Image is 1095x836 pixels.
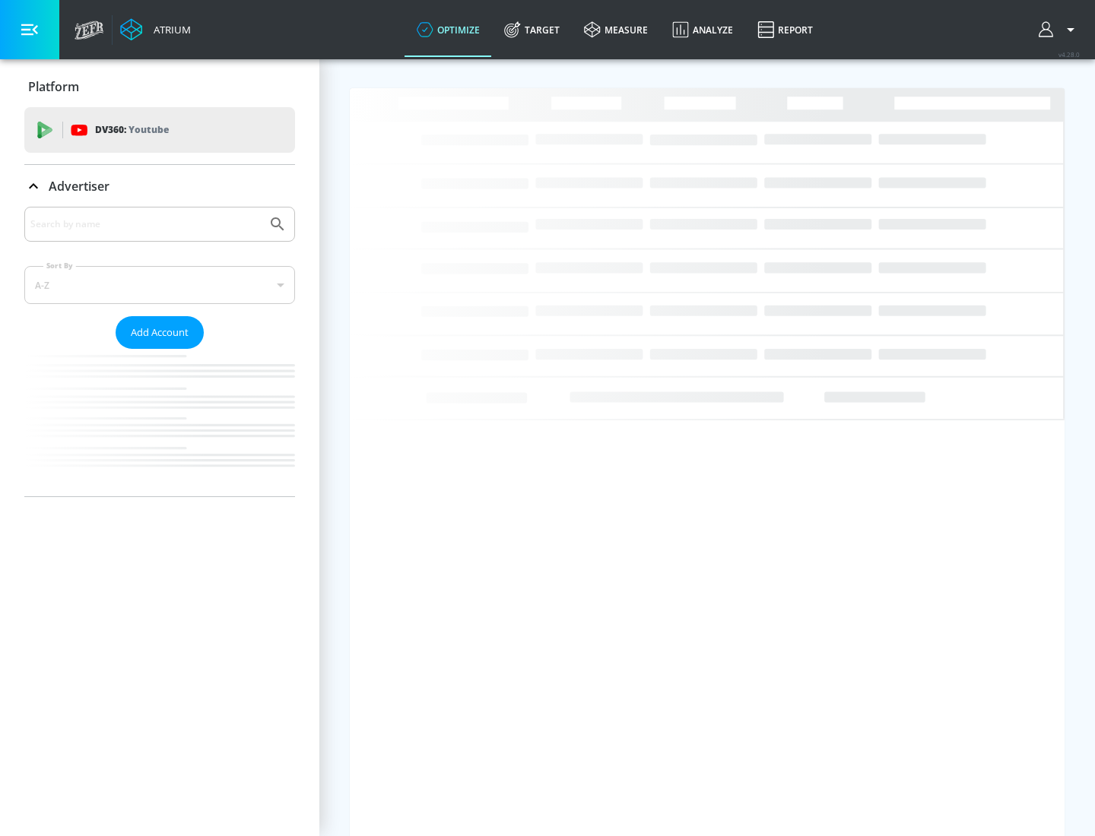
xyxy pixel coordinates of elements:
[660,2,745,57] a: Analyze
[49,178,109,195] p: Advertiser
[745,2,825,57] a: Report
[24,207,295,496] div: Advertiser
[492,2,572,57] a: Target
[131,324,189,341] span: Add Account
[129,122,169,138] p: Youtube
[30,214,261,234] input: Search by name
[24,165,295,207] div: Advertiser
[95,122,169,138] p: DV360:
[24,266,295,304] div: A-Z
[1058,50,1080,59] span: v 4.28.0
[24,349,295,496] nav: list of Advertiser
[43,261,76,271] label: Sort By
[28,78,79,95] p: Platform
[572,2,660,57] a: measure
[24,107,295,153] div: DV360: Youtube
[148,23,191,36] div: Atrium
[24,65,295,108] div: Platform
[116,316,204,349] button: Add Account
[120,18,191,41] a: Atrium
[405,2,492,57] a: optimize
